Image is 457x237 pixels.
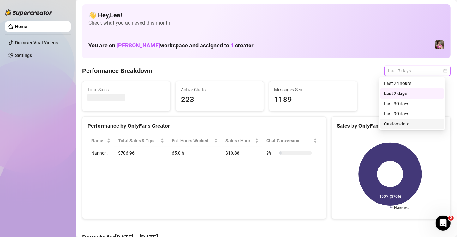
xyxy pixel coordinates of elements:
[266,149,276,156] span: 9 %
[384,90,440,97] div: Last 7 days
[448,216,454,221] span: 2
[380,88,444,99] div: Last 7 days
[82,66,152,75] h4: Performance Breakdown
[88,20,444,27] span: Check what you achieved this month
[380,99,444,109] div: Last 30 days
[117,42,160,49] span: [PERSON_NAME]
[380,109,444,119] div: Last 90 days
[384,120,440,127] div: Custom date
[225,137,254,144] span: Sales / Hour
[274,86,352,93] span: Messages Sent
[384,110,440,117] div: Last 90 days
[231,42,234,49] span: 1
[5,9,52,16] img: logo-BBDzfeDw.svg
[435,40,444,49] img: Nanner
[87,122,321,130] div: Performance by OnlyFans Creator
[262,135,321,147] th: Chat Conversion
[15,53,32,58] a: Settings
[87,135,114,147] th: Name
[172,137,213,144] div: Est. Hours Worked
[222,147,262,159] td: $10.88
[443,69,447,73] span: calendar
[114,135,168,147] th: Total Sales & Tips
[87,86,165,93] span: Total Sales
[388,66,447,76] span: Last 7 days
[384,100,440,107] div: Last 30 days
[91,137,105,144] span: Name
[87,147,114,159] td: Nanner…
[15,24,27,29] a: Home
[181,94,259,106] span: 223
[88,11,444,20] h4: 👋 Hey, Lea !
[436,216,451,231] iframe: Intercom live chat
[394,206,409,210] text: Nanner…
[380,78,444,88] div: Last 24 hours
[384,80,440,87] div: Last 24 hours
[168,147,222,159] td: 65.0 h
[118,137,159,144] span: Total Sales & Tips
[222,135,262,147] th: Sales / Hour
[114,147,168,159] td: $706.96
[380,119,444,129] div: Custom date
[88,42,254,49] h1: You are on workspace and assigned to creator
[15,40,58,45] a: Discover Viral Videos
[266,137,312,144] span: Chat Conversion
[181,86,259,93] span: Active Chats
[274,94,352,106] span: 1189
[337,122,445,130] div: Sales by OnlyFans Creator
